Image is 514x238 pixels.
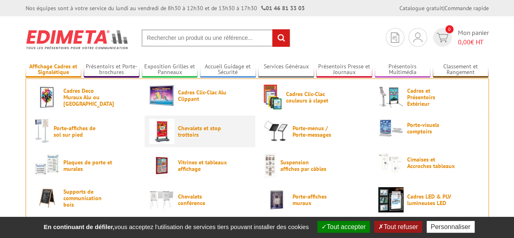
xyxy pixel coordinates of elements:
[316,63,372,76] a: Présentoirs Presse et Journaux
[407,156,456,169] span: Cimaises et Accroches tableaux
[35,187,136,209] a: Supports de communication bois
[407,122,456,135] span: Porte-visuels comptoirs
[200,63,256,76] a: Accueil Guidage et Sécurité
[378,153,480,172] a: Cimaises et Accroches tableaux
[43,223,114,230] strong: En continuant de défiler,
[264,85,365,110] a: Cadres Clic-Clac couleurs à clapet
[149,187,251,212] a: Chevalets conférence
[149,119,174,144] img: Chevalets et stop trottoirs
[264,119,365,144] a: Porte-menus / Porte-messages
[35,85,136,110] a: Cadres Deco Muraux Alu ou [GEOGRAPHIC_DATA]
[317,221,370,233] button: Tout accepter
[258,63,314,76] a: Services Généraux
[458,38,471,46] span: 0,00
[293,125,341,138] span: Porte-menus / Porte-messages
[264,187,289,212] img: Porte-affiches muraux
[458,37,489,47] span: € HT
[391,33,399,43] img: devis rapide
[178,193,227,206] span: Chevalets conférence
[141,29,290,47] input: Rechercher un produit ou une référence...
[142,63,198,76] a: Exposition Grilles et Panneaux
[445,25,453,33] span: 0
[427,221,475,233] button: Personnaliser (fenêtre modale)
[54,125,102,138] span: Porte-affiches de sol sur pied
[436,33,448,42] img: devis rapide
[413,33,422,42] img: devis rapide
[149,119,251,144] a: Chevalets et stop trottoirs
[293,193,341,206] span: Porte-affiches muraux
[272,29,290,47] input: rechercher
[178,159,227,172] span: Vitrines et tableaux affichage
[261,4,305,12] strong: 01 46 81 33 03
[264,85,282,110] img: Cadres Clic-Clac couleurs à clapet
[26,4,305,12] div: Nos équipes sont à votre service du lundi au vendredi de 8h30 à 12h30 et de 13h30 à 17h30
[375,63,431,76] a: Présentoirs Multimédia
[280,159,329,172] span: Suspension affiches par câbles
[63,188,112,208] span: Supports de communication bois
[264,153,277,178] img: Suspension affiches par câbles
[378,119,403,138] img: Porte-visuels comptoirs
[26,24,129,55] img: Edimeta
[378,153,403,172] img: Cimaises et Accroches tableaux
[458,28,489,47] span: Mon panier
[378,85,480,110] a: Cadres et Présentoirs Extérieur
[378,187,480,212] a: Cadres LED & PLV lumineuses LED
[149,153,251,178] a: Vitrines et tableaux affichage
[149,85,174,106] img: Cadres Clic-Clac Alu Clippant
[431,28,489,47] a: devis rapide 0 Mon panier 0,00€ HT
[63,159,112,172] span: Plaques de porte et murales
[399,4,443,12] a: Catalogue gratuit
[149,153,174,178] img: Vitrines et tableaux affichage
[374,221,422,233] button: Tout refuser
[35,153,60,178] img: Plaques de porte et murales
[286,91,335,104] span: Cadres Clic-Clac couleurs à clapet
[63,87,112,107] span: Cadres Deco Muraux Alu ou [GEOGRAPHIC_DATA]
[378,85,403,110] img: Cadres et Présentoirs Extérieur
[84,63,140,76] a: Présentoirs et Porte-brochures
[35,85,60,110] img: Cadres Deco Muraux Alu ou Bois
[35,119,50,144] img: Porte-affiches de sol sur pied
[399,4,489,12] div: |
[264,153,365,178] a: Suspension affiches par câbles
[35,187,60,209] img: Supports de communication bois
[378,119,480,138] a: Porte-visuels comptoirs
[149,85,251,106] a: Cadres Clic-Clac Alu Clippant
[35,119,136,144] a: Porte-affiches de sol sur pied
[264,119,289,144] img: Porte-menus / Porte-messages
[378,187,403,212] img: Cadres LED & PLV lumineuses LED
[433,63,489,76] a: Classement et Rangement
[149,187,174,212] img: Chevalets conférence
[39,223,312,230] span: vous acceptez l'utilisation de services tiers pouvant installer des cookies
[407,87,456,107] span: Cadres et Présentoirs Extérieur
[178,89,227,102] span: Cadres Clic-Clac Alu Clippant
[35,153,136,178] a: Plaques de porte et murales
[407,193,456,206] span: Cadres LED & PLV lumineuses LED
[264,187,365,212] a: Porte-affiches muraux
[445,4,489,12] a: Commande rapide
[26,63,82,76] a: Affichage Cadres et Signalétique
[178,125,227,138] span: Chevalets et stop trottoirs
